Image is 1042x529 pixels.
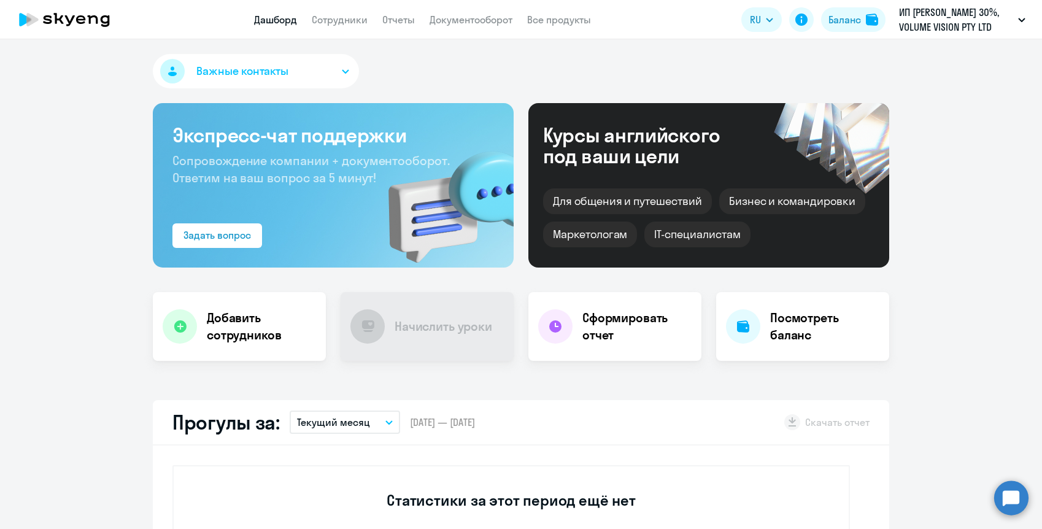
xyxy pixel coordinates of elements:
a: Дашборд [254,14,297,26]
p: ИП [PERSON_NAME] 30%, VOLUME VISION PTY LTD [899,5,1013,34]
h4: Сформировать отчет [582,309,692,344]
span: [DATE] — [DATE] [410,415,475,429]
button: ИП [PERSON_NAME] 30%, VOLUME VISION PTY LTD [893,5,1032,34]
div: Бизнес и командировки [719,188,865,214]
h4: Добавить сотрудников [207,309,316,344]
div: Баланс [828,12,861,27]
a: Все продукты [527,14,591,26]
h4: Посмотреть баланс [770,309,879,344]
h2: Прогулы за: [172,410,280,434]
a: Документооборот [430,14,512,26]
img: bg-img [371,129,514,268]
div: Задать вопрос [183,228,251,242]
button: Важные контакты [153,54,359,88]
div: Маркетологам [543,222,637,247]
div: Для общения и путешествий [543,188,712,214]
span: Сопровождение компании + документооборот. Ответим на ваш вопрос за 5 минут! [172,153,450,185]
h4: Начислить уроки [395,318,492,335]
button: Текущий месяц [290,411,400,434]
a: Отчеты [382,14,415,26]
p: Текущий месяц [297,415,370,430]
h3: Экспресс-чат поддержки [172,123,494,147]
div: Курсы английского под ваши цели [543,125,753,166]
button: Балансbalance [821,7,886,32]
button: Задать вопрос [172,223,262,248]
span: RU [750,12,761,27]
span: Важные контакты [196,63,288,79]
h3: Статистики за этот период ещё нет [387,490,635,510]
a: Сотрудники [312,14,368,26]
img: balance [866,14,878,26]
div: IT-специалистам [644,222,750,247]
button: RU [741,7,782,32]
